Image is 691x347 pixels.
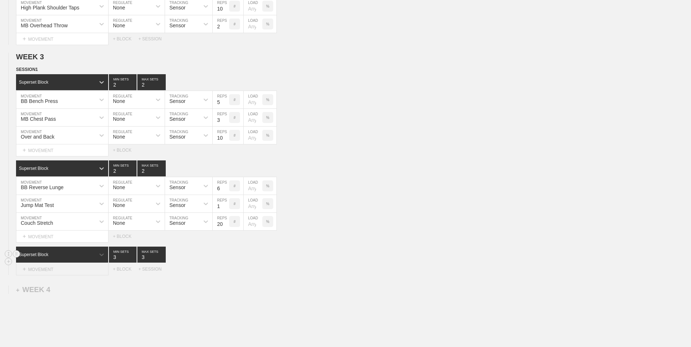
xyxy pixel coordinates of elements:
div: Sensor [169,23,185,28]
div: Superset Block [19,166,48,171]
p: # [233,184,236,188]
div: BB Bench Press [21,98,58,104]
div: MB Overhead Throw [21,23,68,28]
p: % [266,116,270,120]
span: + [23,147,26,153]
div: None [113,98,125,104]
p: % [266,220,270,224]
input: None [137,160,166,176]
div: MOVEMENT [16,33,109,45]
p: # [233,98,236,102]
p: % [266,4,270,8]
p: # [233,4,236,8]
div: + BLOCK [113,267,138,272]
div: + BLOCK [113,234,138,239]
input: None [137,247,166,263]
div: WEEK 4 [16,286,50,294]
input: Any [244,177,262,195]
div: None [113,23,125,28]
input: Any [244,91,262,108]
span: + [23,266,26,272]
p: % [266,202,270,206]
input: Any [244,213,262,230]
p: # [233,22,236,26]
div: Sensor [169,98,185,104]
div: Sensor [169,184,185,190]
div: None [113,5,125,11]
input: None [137,74,166,90]
input: Any [244,15,262,33]
div: MOVEMENT [16,263,109,275]
div: MOVEMENT [16,231,109,243]
div: Sensor [169,202,185,208]
div: Superset Block [19,80,48,85]
span: + [16,287,19,293]
p: # [233,220,236,224]
div: + SESSION [138,267,168,272]
p: # [233,116,236,120]
div: High Plank Shoulder Taps [21,5,79,11]
div: MOVEMENT [16,144,109,156]
span: WEEK 3 [16,53,44,61]
input: Any [244,127,262,144]
div: None [113,134,125,140]
iframe: Chat Widget [655,312,691,347]
div: Sensor [169,220,185,226]
p: % [266,98,270,102]
p: # [233,202,236,206]
p: % [266,22,270,26]
div: Jump Mat Test [21,202,54,208]
div: None [113,184,125,190]
div: Superset Block [19,252,48,257]
input: Any [244,195,262,212]
div: None [113,116,125,122]
div: BB Reverse Lunge [21,184,64,190]
span: + [23,233,26,239]
div: Couch Stretch [21,220,53,226]
div: None [113,202,125,208]
span: + [23,36,26,42]
div: + BLOCK [113,36,138,41]
p: % [266,133,270,137]
input: Any [244,109,262,126]
div: + BLOCK [113,148,138,153]
div: Sensor [169,134,185,140]
div: + SESSION [138,36,168,41]
div: Sensor [169,116,185,122]
span: SESSION 1 [16,67,38,72]
div: Sensor [169,5,185,11]
div: MB Chest Pass [21,116,56,122]
p: % [266,184,270,188]
div: Over and Back [21,134,55,140]
p: # [233,133,236,137]
div: None [113,220,125,226]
